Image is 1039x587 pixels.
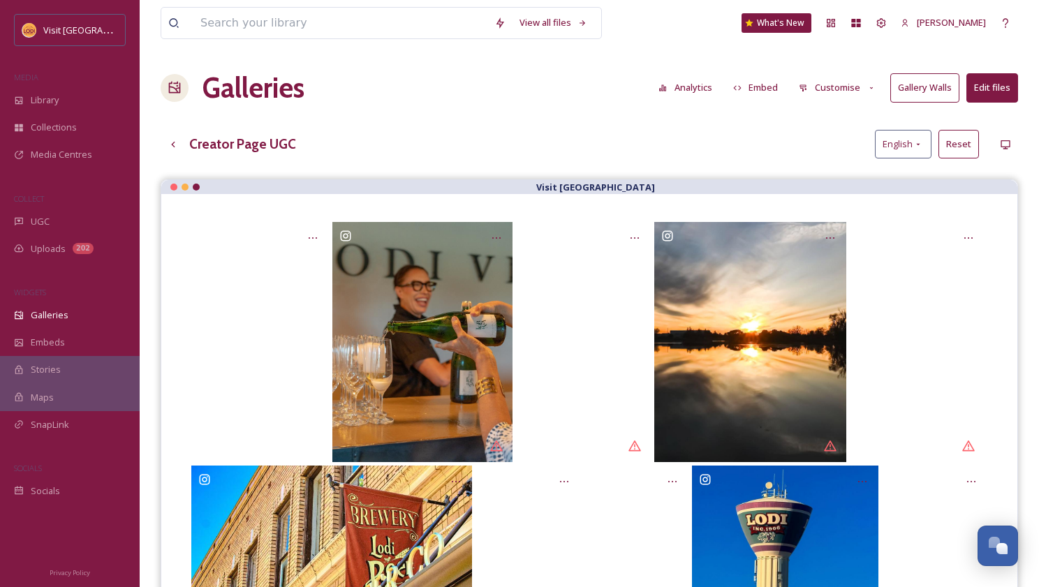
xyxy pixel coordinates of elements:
[202,67,304,109] a: Galleries
[31,148,92,161] span: Media Centres
[189,134,296,154] h3: Creator Page UGC
[513,9,594,36] a: View all files
[651,74,726,101] a: Analytics
[50,568,90,577] span: Privacy Policy
[14,287,46,297] span: WIDGETS
[31,309,68,322] span: Galleries
[31,484,60,498] span: Socials
[31,391,54,404] span: Maps
[14,193,44,204] span: COLLECT
[938,130,979,158] button: Reset
[14,72,38,82] span: MEDIA
[978,526,1018,566] button: Open Chat
[193,8,487,38] input: Search your library
[742,13,811,33] a: What's New
[31,94,59,107] span: Library
[31,215,50,228] span: UGC
[31,363,61,376] span: Stories
[14,463,42,473] span: SOCIALS
[883,138,913,151] span: English
[31,336,65,349] span: Embeds
[31,121,77,134] span: Collections
[536,181,655,193] strong: Visit [GEOGRAPHIC_DATA]
[22,23,36,37] img: Square%20Social%20Visit%20Lodi.png
[651,74,719,101] button: Analytics
[43,23,152,36] span: Visit [GEOGRAPHIC_DATA]
[792,74,883,101] button: Customise
[73,243,94,254] div: 202
[917,16,986,29] span: [PERSON_NAME]
[726,74,786,101] button: Embed
[31,418,69,431] span: SnapLink
[50,563,90,580] a: Privacy Policy
[31,242,66,255] span: Uploads
[966,73,1018,102] button: Edit files
[890,73,959,102] button: Gallery Walls
[894,9,993,36] a: [PERSON_NAME]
